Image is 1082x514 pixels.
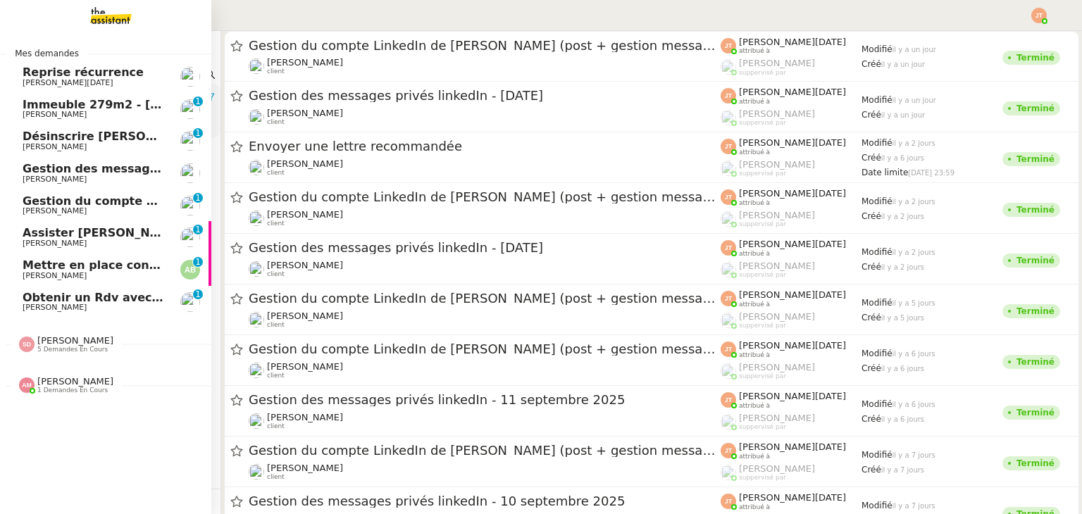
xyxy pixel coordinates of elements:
[193,193,203,203] nz-badge-sup: 1
[739,441,846,452] span: [PERSON_NAME][DATE]
[19,337,35,352] img: svg
[739,108,815,119] span: [PERSON_NAME]
[1031,8,1047,23] img: svg
[195,96,201,109] p: 1
[249,311,721,329] app-user-detailed-label: client
[739,289,846,300] span: [PERSON_NAME][DATE]
[721,161,736,176] img: users%2FoFdbodQ3TgNoWt9kP3GXAs5oaCq1%2Favatar%2Fprofile-pic.png
[721,37,862,55] app-user-label: attribué à
[23,226,341,239] span: Assister [PERSON_NAME] avec l'information OPCO
[721,108,862,127] app-user-label: suppervisé par
[739,492,846,503] span: [PERSON_NAME][DATE]
[721,392,736,408] img: svg
[739,453,770,460] span: attribué à
[23,303,87,312] span: [PERSON_NAME]
[267,422,285,430] span: client
[267,412,343,422] span: [PERSON_NAME]
[881,61,925,68] span: il y a un jour
[6,46,87,61] span: Mes demandes
[267,169,285,177] span: client
[180,163,200,183] img: users%2F37wbV9IbQuXMU0UH0ngzBXzaEe12%2Favatar%2Fcba66ece-c48a-48c8-9897-a2adc1834457
[721,311,862,330] app-user-label: suppervisé par
[37,376,113,387] span: [PERSON_NAME]
[249,158,721,177] app-user-detailed-label: client
[893,401,935,408] span: il y a 6 jours
[23,78,113,87] span: [PERSON_NAME][DATE]
[1016,206,1055,214] div: Terminé
[267,108,343,118] span: [PERSON_NAME]
[893,198,935,206] span: il y a 2 jours
[862,44,893,54] span: Modifié
[721,494,736,509] img: svg
[249,464,264,479] img: users%2F37wbV9IbQuXMU0UH0ngzBXzaEe12%2Favatar%2Fcba66ece-c48a-48c8-9897-a2adc1834457
[739,137,846,148] span: [PERSON_NAME][DATE]
[267,311,343,321] span: [PERSON_NAME]
[267,321,285,329] span: client
[739,423,786,431] span: suppervisé par
[267,209,343,220] span: [PERSON_NAME]
[721,137,862,156] app-user-label: attribué à
[739,372,786,380] span: suppervisé par
[721,262,736,277] img: users%2FoFdbodQ3TgNoWt9kP3GXAs5oaCq1%2Favatar%2Fprofile-pic.png
[862,262,881,272] span: Créé
[721,159,862,177] app-user-label: suppervisé par
[37,387,108,394] span: 1 demandes en cours
[23,258,388,272] span: Mettre en place contrat d'apprentissage [PERSON_NAME]
[721,261,862,279] app-user-label: suppervisé par
[739,58,815,68] span: [PERSON_NAME]
[193,289,203,299] nz-badge-sup: 1
[193,225,203,234] nz-badge-sup: 1
[23,271,87,280] span: [PERSON_NAME]
[195,225,201,237] p: 1
[739,47,770,55] span: attribué à
[862,247,893,257] span: Modifié
[739,199,770,207] span: attribué à
[180,99,200,119] img: users%2FSADz3OCgrFNaBc1p3ogUv5k479k1%2Favatar%2Fccbff511-0434-4584-b662-693e5a00b7b7
[249,261,264,277] img: users%2F37wbV9IbQuXMU0UH0ngzBXzaEe12%2Favatar%2Fcba66ece-c48a-48c8-9897-a2adc1834457
[862,110,881,120] span: Créé
[721,240,736,256] img: svg
[739,37,846,47] span: [PERSON_NAME][DATE]
[1016,256,1055,265] div: Terminé
[721,38,736,54] img: svg
[739,87,846,97] span: [PERSON_NAME][DATE]
[881,213,924,220] span: il y a 2 jours
[881,111,925,119] span: il y a un jour
[267,463,343,473] span: [PERSON_NAME]
[721,363,736,379] img: users%2FoFdbodQ3TgNoWt9kP3GXAs5oaCq1%2Favatar%2Fprofile-pic.png
[249,140,721,153] span: Envoyer une lettre recommandée
[862,196,893,206] span: Modifié
[180,196,200,215] img: users%2F37wbV9IbQuXMU0UH0ngzBXzaEe12%2Favatar%2Fcba66ece-c48a-48c8-9897-a2adc1834457
[893,299,935,307] span: il y a 5 jours
[721,441,862,460] app-user-label: attribué à
[721,465,736,480] img: users%2FoFdbodQ3TgNoWt9kP3GXAs5oaCq1%2Favatar%2Fprofile-pic.png
[881,415,924,423] span: il y a 6 jours
[1016,104,1055,113] div: Terminé
[249,191,721,203] span: Gestion du compte LinkedIn de [PERSON_NAME] (post + gestion messages) - [DATE]
[23,162,318,175] span: Gestion des messages privés linkedIn - [DATE]
[267,372,285,380] span: client
[739,362,815,372] span: [PERSON_NAME]
[862,349,893,358] span: Modifié
[1016,459,1055,468] div: Terminé
[721,188,862,206] app-user-label: attribué à
[739,188,846,199] span: [PERSON_NAME][DATE]
[721,492,862,510] app-user-label: attribué à
[249,209,721,227] app-user-detailed-label: client
[23,206,87,215] span: [PERSON_NAME]
[249,58,264,74] img: users%2F37wbV9IbQuXMU0UH0ngzBXzaEe12%2Favatar%2Fcba66ece-c48a-48c8-9897-a2adc1834457
[862,313,881,322] span: Créé
[249,463,721,481] app-user-detailed-label: client
[23,110,87,119] span: [PERSON_NAME]
[739,301,770,308] span: attribué à
[267,57,343,68] span: [PERSON_NAME]
[249,57,721,75] app-user-detailed-label: client
[721,88,736,104] img: svg
[862,465,881,475] span: Créé
[739,351,770,359] span: attribué à
[893,46,936,54] span: il y a un jour
[908,169,954,177] span: [DATE] 23:59
[180,260,200,280] img: svg
[721,362,862,380] app-user-label: suppervisé par
[881,365,924,372] span: il y a 6 jours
